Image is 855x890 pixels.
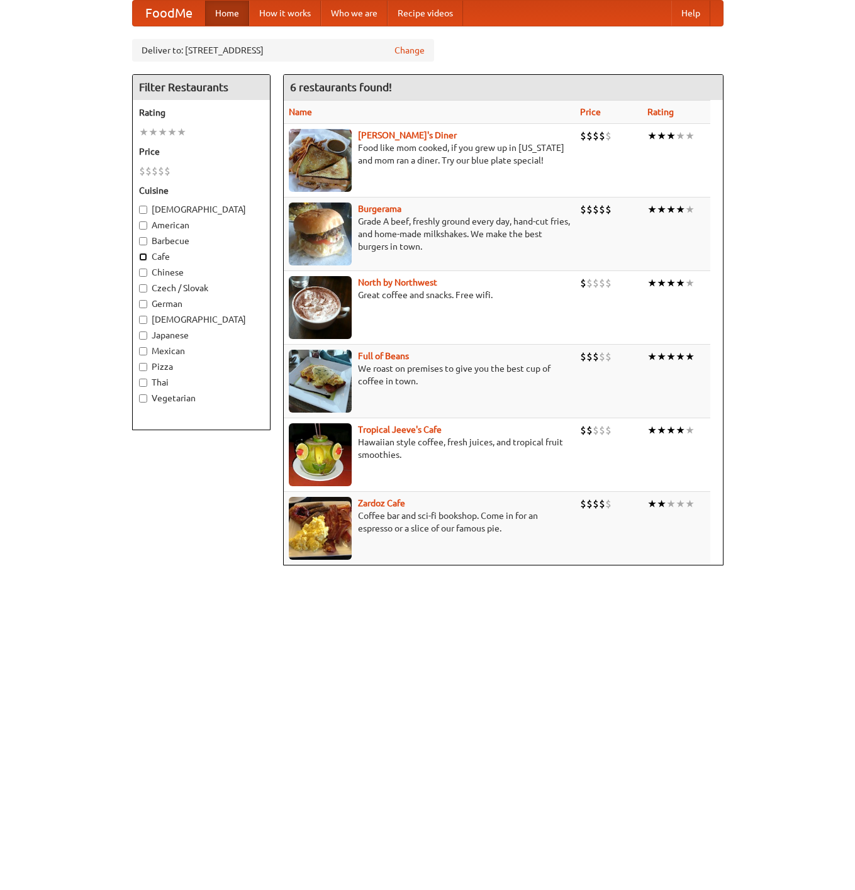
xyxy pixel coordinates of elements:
[580,107,601,117] a: Price
[685,350,695,364] li: ★
[647,107,674,117] a: Rating
[358,498,405,508] a: Zardoz Cafe
[139,237,147,245] input: Barbecue
[139,266,264,279] label: Chinese
[605,350,612,364] li: $
[139,125,148,139] li: ★
[586,276,593,290] li: $
[666,129,676,143] li: ★
[657,423,666,437] li: ★
[139,345,264,357] label: Mexican
[289,129,352,192] img: sallys.jpg
[666,497,676,511] li: ★
[139,269,147,277] input: Chinese
[593,423,599,437] li: $
[139,300,147,308] input: German
[139,219,264,231] label: American
[593,350,599,364] li: $
[289,509,570,535] p: Coffee bar and sci-fi bookshop. Come in for an espresso or a slice of our famous pie.
[139,376,264,389] label: Thai
[321,1,388,26] a: Who we are
[580,129,586,143] li: $
[205,1,249,26] a: Home
[139,282,264,294] label: Czech / Slovak
[676,423,685,437] li: ★
[139,235,264,247] label: Barbecue
[657,276,666,290] li: ★
[666,203,676,216] li: ★
[289,362,570,387] p: We roast on premises to give you the best cup of coffee in town.
[666,350,676,364] li: ★
[289,497,352,560] img: zardoz.jpg
[676,350,685,364] li: ★
[605,497,612,511] li: $
[139,392,264,404] label: Vegetarian
[358,425,442,435] a: Tropical Jeeve's Cafe
[605,276,612,290] li: $
[358,351,409,361] a: Full of Beans
[685,129,695,143] li: ★
[647,129,657,143] li: ★
[145,164,152,178] li: $
[586,423,593,437] li: $
[133,1,205,26] a: FoodMe
[289,423,352,486] img: jeeves.jpg
[139,106,264,119] h5: Rating
[139,164,145,178] li: $
[599,423,605,437] li: $
[685,497,695,511] li: ★
[164,164,170,178] li: $
[139,145,264,158] h5: Price
[685,203,695,216] li: ★
[139,363,147,371] input: Pizza
[139,253,147,261] input: Cafe
[657,350,666,364] li: ★
[605,129,612,143] li: $
[599,203,605,216] li: $
[139,313,264,326] label: [DEMOGRAPHIC_DATA]
[139,379,147,387] input: Thai
[289,203,352,265] img: burgerama.jpg
[139,206,147,214] input: [DEMOGRAPHIC_DATA]
[133,75,270,100] h4: Filter Restaurants
[685,276,695,290] li: ★
[647,350,657,364] li: ★
[289,142,570,167] p: Food like mom cooked, if you grew up in [US_STATE] and mom ran a diner. Try our blue plate special!
[676,497,685,511] li: ★
[580,423,586,437] li: $
[605,203,612,216] li: $
[358,204,401,214] a: Burgerama
[290,81,392,93] ng-pluralize: 6 restaurants found!
[139,184,264,197] h5: Cuisine
[358,130,457,140] a: [PERSON_NAME]'s Diner
[289,436,570,461] p: Hawaiian style coffee, fresh juices, and tropical fruit smoothies.
[676,276,685,290] li: ★
[593,276,599,290] li: $
[139,203,264,216] label: [DEMOGRAPHIC_DATA]
[586,350,593,364] li: $
[358,277,437,287] a: North by Northwest
[139,298,264,310] label: German
[685,423,695,437] li: ★
[249,1,321,26] a: How it works
[139,360,264,373] label: Pizza
[139,316,147,324] input: [DEMOGRAPHIC_DATA]
[647,423,657,437] li: ★
[666,423,676,437] li: ★
[139,250,264,263] label: Cafe
[647,203,657,216] li: ★
[580,497,586,511] li: $
[139,329,264,342] label: Japanese
[158,164,164,178] li: $
[148,125,158,139] li: ★
[388,1,463,26] a: Recipe videos
[139,221,147,230] input: American
[676,203,685,216] li: ★
[586,203,593,216] li: $
[289,276,352,339] img: north.jpg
